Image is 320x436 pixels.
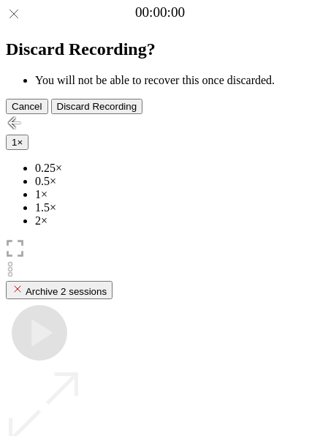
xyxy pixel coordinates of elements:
h2: Discard Recording? [6,40,314,59]
li: 1× [35,188,314,201]
a: 00:00:00 [135,4,185,20]
button: Cancel [6,99,48,114]
li: 0.25× [35,162,314,175]
div: Archive 2 sessions [12,283,107,297]
li: 1.5× [35,201,314,214]
button: 1× [6,135,28,150]
li: You will not be able to recover this once discarded. [35,74,314,87]
span: 1 [12,137,17,148]
button: Archive 2 sessions [6,281,113,299]
li: 0.5× [35,175,314,188]
button: Discard Recording [51,99,143,114]
li: 2× [35,214,314,228]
